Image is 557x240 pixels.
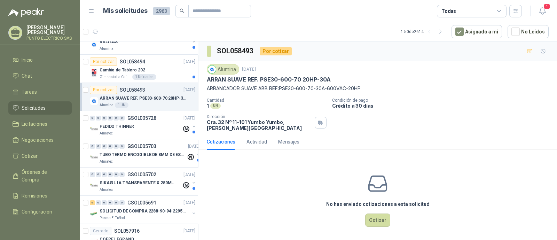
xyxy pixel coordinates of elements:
[22,136,54,144] span: Negociaciones
[207,76,331,83] p: ARRAN SUAVE REF. PSE30-600-70 20HP-30A
[536,5,549,17] button: 1
[100,159,113,164] p: Almatec
[326,200,430,208] h3: No has enviado cotizaciones a esta solicitud
[90,153,98,162] img: Company Logo
[26,25,72,35] p: [PERSON_NAME] [PERSON_NAME]
[8,133,72,147] a: Negociaciones
[100,102,113,108] p: Alumina
[332,103,554,109] p: Crédito a 30 días
[96,144,101,149] div: 0
[119,172,125,177] div: 0
[246,138,267,146] div: Actividad
[8,53,72,67] a: Inicio
[278,138,299,146] div: Mensajes
[332,98,554,103] p: Condición de pago
[100,123,134,130] p: PEDIDO THINNER
[183,171,195,178] p: [DATE]
[183,87,195,93] p: [DATE]
[127,144,156,149] p: GSOL005703
[127,200,156,205] p: GSOL005691
[102,116,107,121] div: 0
[120,59,145,64] p: SOL058494
[8,149,72,163] a: Cotizar
[441,7,456,15] div: Todas
[90,40,98,49] img: Company Logo
[210,103,221,109] div: UN
[22,72,32,80] span: Chat
[103,6,148,16] h1: Mis solicitudes
[90,172,95,177] div: 0
[8,117,72,131] a: Licitaciones
[100,67,145,73] p: Cambio de Tablero 202
[180,8,185,13] span: search
[22,120,47,128] span: Licitaciones
[100,39,118,45] p: BALIZAS
[96,172,101,177] div: 0
[8,85,72,99] a: Tareas
[100,95,186,102] p: ARRAN SUAVE REF. PSE30-600-70 20HP-30A
[90,116,95,121] div: 0
[207,103,209,109] p: 1
[80,83,198,111] a: Por cotizarSOL058493[DATE] Company LogoARRAN SUAVE REF. PSE30-600-70 20HP-30AAlumina1 UN
[8,8,44,17] img: Logo peakr
[90,97,98,105] img: Company Logo
[100,208,186,215] p: SOLICITUD DE COMPRA 2288-90-94-2295-96-2301-02-04
[90,200,95,205] div: 6
[260,47,292,55] div: Por cotizar
[90,227,111,235] div: Cerrado
[127,116,156,121] p: GSOL005728
[8,205,72,218] a: Configuración
[100,74,131,80] p: Gimnasio La Colina
[22,192,47,200] span: Remisiones
[207,98,327,103] p: Cantidad
[100,131,113,136] p: Almatec
[543,3,551,10] span: 1
[90,181,98,190] img: Company Logo
[108,172,113,177] div: 0
[90,210,98,218] img: Company Logo
[90,125,98,133] img: Company Logo
[102,144,107,149] div: 0
[22,208,52,216] span: Configuración
[207,64,239,75] div: Alumina
[217,46,254,56] h3: SOL058493
[113,200,119,205] div: 0
[102,172,107,177] div: 0
[96,116,101,121] div: 0
[90,114,197,136] a: 0 0 0 0 0 0 GSOL005728[DATE] Company LogoPEDIDO THINNERAlmatec
[90,69,98,77] img: Company Logo
[207,138,235,146] div: Cotizaciones
[508,25,549,38] button: No Leídos
[401,26,446,37] div: 1 - 50 de 2614
[365,214,390,227] button: Cotizar
[119,200,125,205] div: 0
[108,144,113,149] div: 0
[90,170,197,193] a: 0 0 0 0 0 0 GSOL005702[DATE] Company LogoSIKASIL IA TRANSPARENTE X 280MLAlmatec
[90,86,117,94] div: Por cotizar
[22,104,46,112] span: Solicitudes
[80,55,198,83] a: Por cotizarSOL058494[DATE] Company LogoCambio de Tablero 202Gimnasio La Colina1 Unidades
[22,168,65,184] span: Órdenes de Compra
[114,229,140,233] p: SOL057916
[100,46,113,52] p: Alumina
[153,7,170,15] span: 2963
[100,152,186,158] p: TUBO TERMO ENCOGIBLE DE 8MM DE ESPESOR X 5CMS
[127,172,156,177] p: GSOL005702
[26,36,72,40] p: PUNTO ELECTRICO SAS
[208,65,216,73] img: Company Logo
[108,116,113,121] div: 0
[183,115,195,122] p: [DATE]
[242,66,256,73] p: [DATE]
[8,221,72,234] a: Manuales y ayuda
[8,69,72,83] a: Chat
[207,114,312,119] p: Dirección
[22,152,38,160] span: Cotizar
[188,143,200,150] p: [DATE]
[119,116,125,121] div: 0
[90,142,201,164] a: 0 0 0 0 0 0 GSOL005703[DATE] Company LogoTUBO TERMO ENCOGIBLE DE 8MM DE ESPESOR X 5CMSAlmatec
[22,88,37,96] span: Tareas
[90,199,197,221] a: 6 0 0 0 0 0 GSOL005691[DATE] Company LogoSOLICITUD DE COMPRA 2288-90-94-2295-96-2301-02-04Panela ...
[108,200,113,205] div: 0
[8,189,72,202] a: Remisiones
[100,215,125,221] p: Panela El Trébol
